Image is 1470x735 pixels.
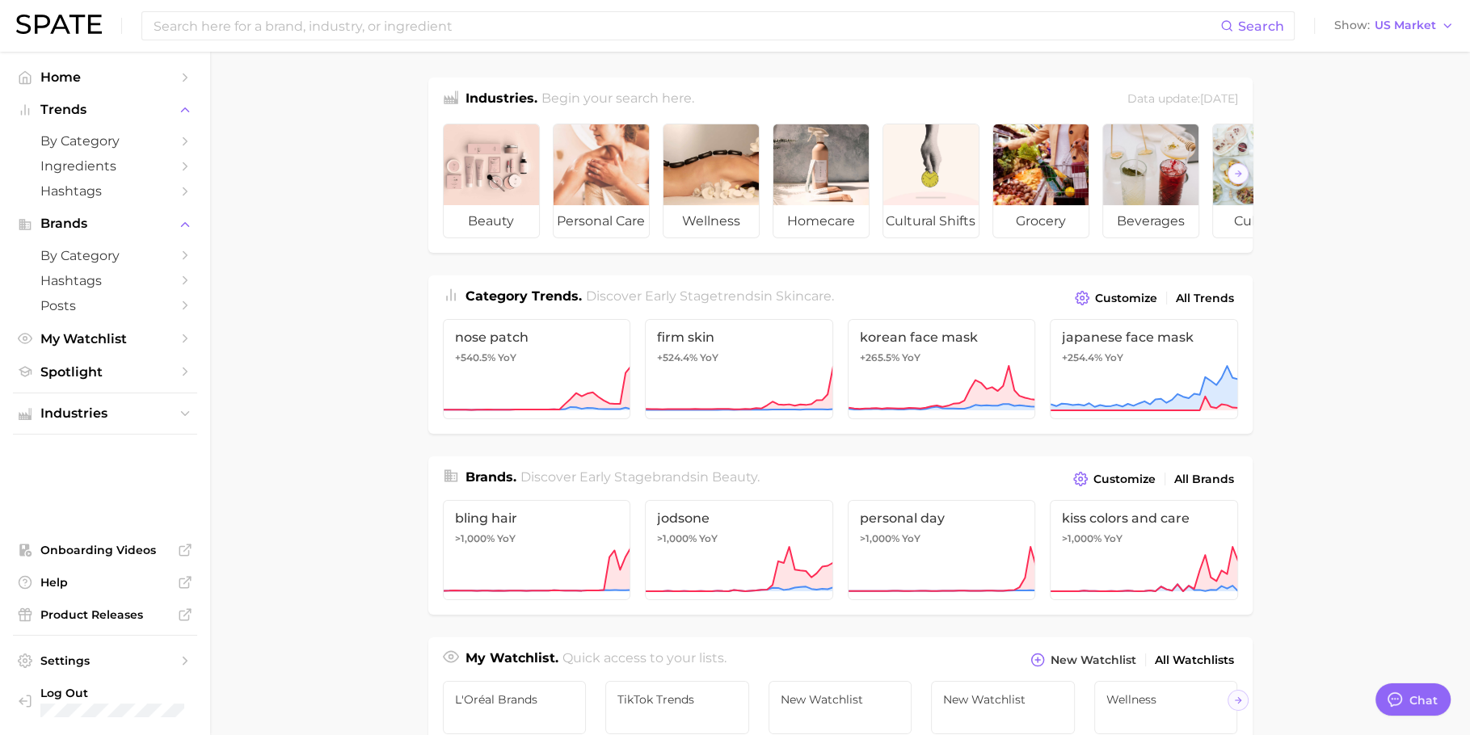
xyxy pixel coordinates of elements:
[776,288,832,304] span: skincare
[40,331,170,346] span: My Watchlist
[40,364,170,380] span: Spotlight
[617,693,737,706] span: TikTok Trends
[455,330,619,345] span: nose patch
[1094,681,1238,734] a: Wellness
[882,124,979,238] a: cultural shifts
[645,319,833,419] a: firm skin+524.4% YoY
[883,205,979,237] span: cultural shifts
[1228,163,1249,184] button: Scroll Right
[40,183,170,199] span: Hashtags
[13,128,197,153] a: by Category
[40,543,170,557] span: Onboarding Videos
[1093,472,1156,486] span: Customize
[13,359,197,384] a: Spotlight
[497,532,516,545] span: YoY
[465,288,582,304] span: Category Trends .
[663,205,759,237] span: wellness
[13,293,197,318] a: Posts
[562,649,727,671] h2: Quick access to your lists.
[1102,124,1199,238] a: beverages
[860,330,1024,345] span: korean face mask
[1106,693,1226,706] span: Wellness
[455,351,495,363] span: +540.5%
[13,570,197,594] a: Help
[40,406,170,421] span: Industries
[1212,124,1309,238] a: culinary
[1127,89,1238,111] div: Data update: [DATE]
[1103,205,1198,237] span: beverages
[40,103,170,117] span: Trends
[520,469,760,485] span: Discover Early Stage brands in .
[943,693,1063,706] span: New Watchlist
[498,351,516,364] span: YoY
[1172,288,1238,309] a: All Trends
[1062,532,1101,544] span: >1,000%
[657,330,821,345] span: firm skin
[1050,500,1238,600] a: kiss colors and care>1,000% YoY
[1026,649,1139,671] button: New Watchlist
[40,686,184,700] span: Log Out
[586,288,834,304] span: Discover Early Stage trends in .
[443,681,587,734] a: L'Oréal Brands
[1151,649,1238,671] a: All Watchlists
[931,681,1075,734] a: New Watchlist
[455,510,619,526] span: bling hair
[769,681,912,734] a: New Watchlist
[657,351,697,363] span: +524.4%
[13,681,197,723] a: Log out. Currently logged in with e-mail jenny.zeng@spate.nyc.
[848,319,1036,419] a: korean face mask+265.5% YoY
[13,153,197,178] a: Ingredients
[40,133,170,149] span: by Category
[993,205,1089,237] span: grocery
[773,124,870,238] a: homecare
[1213,205,1308,237] span: culinary
[40,158,170,174] span: Ingredients
[40,653,170,668] span: Settings
[40,607,170,622] span: Product Releases
[443,319,631,419] a: nose patch+540.5% YoY
[1238,19,1284,34] span: Search
[13,212,197,236] button: Brands
[773,205,869,237] span: homecare
[657,532,697,544] span: >1,000%
[443,124,540,238] a: beauty
[455,532,495,544] span: >1,000%
[13,603,197,627] a: Product Releases
[443,500,631,600] a: bling hair>1,000% YoY
[1051,653,1136,667] span: New Watchlist
[16,15,102,34] img: SPATE
[1176,292,1234,305] span: All Trends
[1170,468,1238,490] a: All Brands
[645,500,833,600] a: jodsone>1,000% YoY
[860,510,1024,526] span: personal day
[699,532,718,545] span: YoY
[848,500,1036,600] a: personal day>1,000% YoY
[13,649,197,673] a: Settings
[152,12,1220,40] input: Search here for a brand, industry, or ingredient
[1155,653,1234,667] span: All Watchlists
[1228,690,1249,711] button: Scroll Right
[13,538,197,562] a: Onboarding Videos
[1330,15,1458,36] button: ShowUS Market
[781,693,900,706] span: New Watchlist
[465,89,537,111] h1: Industries.
[465,649,558,671] h1: My Watchlist.
[860,351,899,363] span: +265.5%
[465,469,516,485] span: Brands .
[1095,292,1157,305] span: Customize
[1071,287,1160,309] button: Customize
[40,298,170,313] span: Posts
[554,205,649,237] span: personal care
[1062,351,1102,363] span: +254.4%
[1334,21,1370,30] span: Show
[1375,21,1436,30] span: US Market
[13,326,197,351] a: My Watchlist
[1050,319,1238,419] a: japanese face mask+254.4% YoY
[1174,472,1234,486] span: All Brands
[1105,351,1123,364] span: YoY
[1104,532,1123,545] span: YoY
[860,532,899,544] span: >1,000%
[1062,510,1226,526] span: kiss colors and care
[992,124,1089,238] a: grocery
[40,273,170,288] span: Hashtags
